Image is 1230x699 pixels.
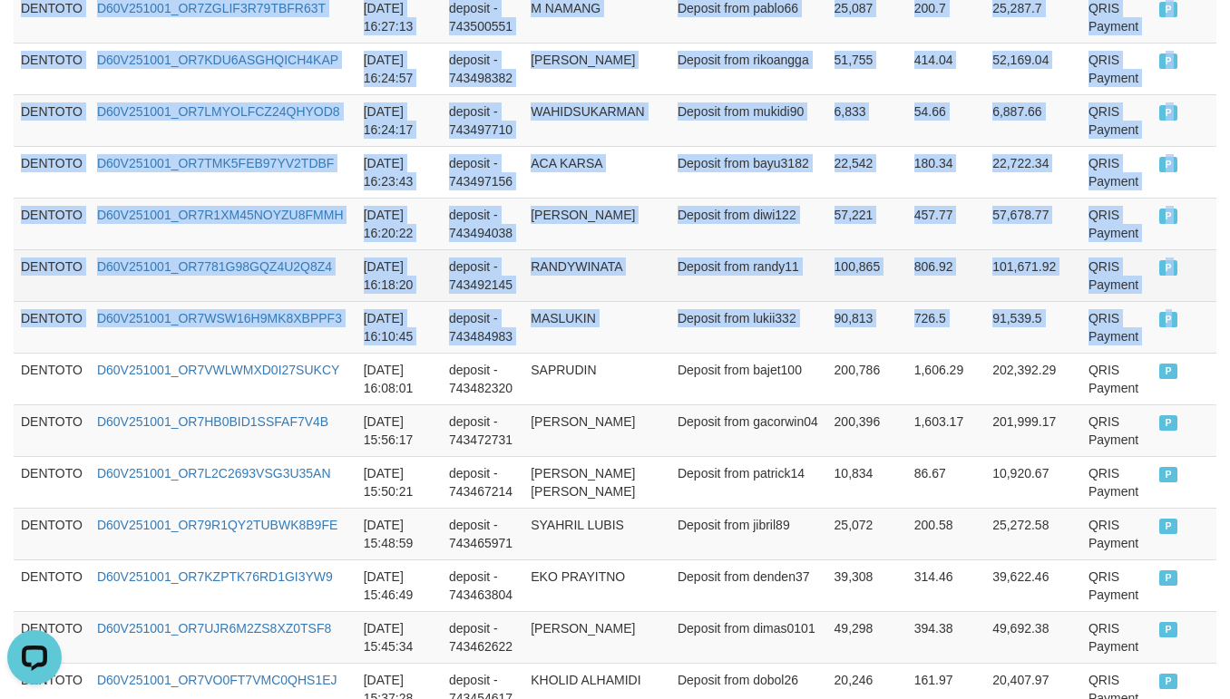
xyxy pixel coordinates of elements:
[1159,260,1177,276] span: PAID
[523,198,670,249] td: [PERSON_NAME]
[827,404,907,456] td: 200,396
[827,94,907,146] td: 6,833
[97,363,339,377] a: D60V251001_OR7VWLWMXD0I27SUKCY
[356,353,442,404] td: [DATE] 16:08:01
[827,249,907,301] td: 100,865
[97,466,331,481] a: D60V251001_OR7L2C2693VSG3U35AN
[97,259,332,274] a: D60V251001_OR7781G98GQZ4U2Q8Z4
[907,611,985,663] td: 394.38
[97,569,333,584] a: D60V251001_OR7KZPTK76RD1GI3YW9
[1081,146,1152,198] td: QRIS Payment
[907,146,985,198] td: 180.34
[523,146,670,198] td: ACA KARSA
[827,456,907,508] td: 10,834
[670,43,827,94] td: Deposit from rikoangga
[14,611,90,663] td: DENTOTO
[907,456,985,508] td: 86.67
[442,249,523,301] td: deposit - 743492145
[14,43,90,94] td: DENTOTO
[1081,404,1152,456] td: QRIS Payment
[827,301,907,353] td: 90,813
[985,198,1081,249] td: 57,678.77
[442,94,523,146] td: deposit - 743497710
[14,456,90,508] td: DENTOTO
[1159,157,1177,172] span: PAID
[1081,508,1152,559] td: QRIS Payment
[442,559,523,611] td: deposit - 743463804
[1159,415,1177,431] span: PAID
[985,611,1081,663] td: 49,692.38
[907,198,985,249] td: 457.77
[14,146,90,198] td: DENTOTO
[670,559,827,611] td: Deposit from denden37
[670,301,827,353] td: Deposit from lukii332
[985,301,1081,353] td: 91,539.5
[1081,249,1152,301] td: QRIS Payment
[523,301,670,353] td: MASLUKIN
[523,404,670,456] td: [PERSON_NAME]
[356,43,442,94] td: [DATE] 16:24:57
[97,518,337,532] a: D60V251001_OR79R1QY2TUBWK8B9FE
[442,456,523,508] td: deposit - 743467214
[907,301,985,353] td: 726.5
[14,301,90,353] td: DENTOTO
[907,94,985,146] td: 54.66
[1081,198,1152,249] td: QRIS Payment
[1081,94,1152,146] td: QRIS Payment
[523,94,670,146] td: WAHIDSUKARMAN
[827,146,907,198] td: 22,542
[670,198,827,249] td: Deposit from diwi122
[442,198,523,249] td: deposit - 743494038
[907,508,985,559] td: 200.58
[1081,353,1152,404] td: QRIS Payment
[1159,105,1177,121] span: PAID
[670,249,827,301] td: Deposit from randy11
[97,673,337,687] a: D60V251001_OR7VO0FT7VMC0QHS1EJ
[827,559,907,611] td: 39,308
[827,611,907,663] td: 49,298
[670,94,827,146] td: Deposit from mukidi90
[1159,209,1177,224] span: PAID
[985,249,1081,301] td: 101,671.92
[1159,2,1177,17] span: PAID
[442,146,523,198] td: deposit - 743497156
[985,94,1081,146] td: 6,887.66
[356,94,442,146] td: [DATE] 16:24:17
[1159,53,1177,69] span: PAID
[985,146,1081,198] td: 22,722.34
[356,559,442,611] td: [DATE] 15:46:49
[1159,570,1177,586] span: PAID
[442,301,523,353] td: deposit - 743484983
[1081,559,1152,611] td: QRIS Payment
[523,43,670,94] td: [PERSON_NAME]
[670,611,827,663] td: Deposit from dimas0101
[97,1,326,15] a: D60V251001_OR7ZGLIF3R79TBFR63T
[827,43,907,94] td: 51,755
[97,208,344,222] a: D60V251001_OR7R1XM45NOYZU8FMMH
[442,404,523,456] td: deposit - 743472731
[442,508,523,559] td: deposit - 743465971
[907,404,985,456] td: 1,603.17
[442,353,523,404] td: deposit - 743482320
[1081,43,1152,94] td: QRIS Payment
[907,353,985,404] td: 1,606.29
[985,404,1081,456] td: 201,999.17
[1159,674,1177,689] span: PAID
[523,456,670,508] td: [PERSON_NAME] [PERSON_NAME]
[985,508,1081,559] td: 25,272.58
[670,146,827,198] td: Deposit from bayu3182
[985,456,1081,508] td: 10,920.67
[1159,364,1177,379] span: PAID
[14,404,90,456] td: DENTOTO
[356,146,442,198] td: [DATE] 16:23:43
[907,559,985,611] td: 314.46
[670,353,827,404] td: Deposit from bajet100
[14,198,90,249] td: DENTOTO
[670,508,827,559] td: Deposit from jibril89
[670,404,827,456] td: Deposit from gacorwin04
[356,249,442,301] td: [DATE] 16:18:20
[985,43,1081,94] td: 52,169.04
[985,353,1081,404] td: 202,392.29
[827,508,907,559] td: 25,072
[14,559,90,611] td: DENTOTO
